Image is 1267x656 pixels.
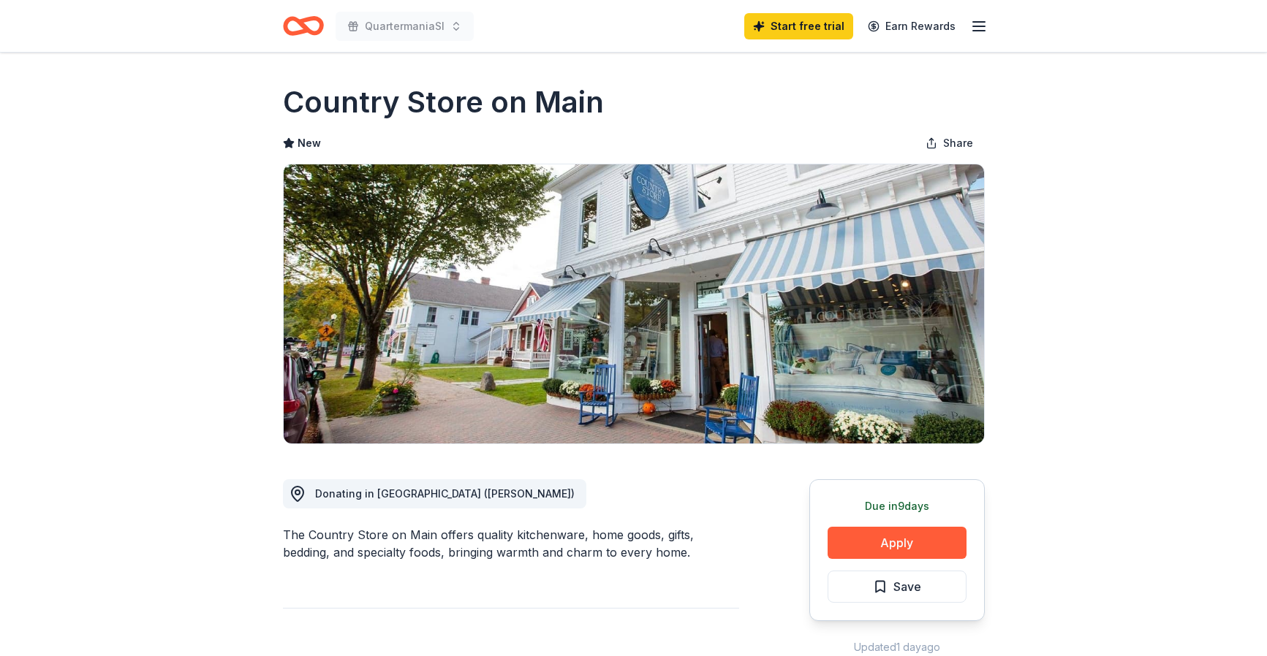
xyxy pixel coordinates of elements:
[298,134,321,152] span: New
[283,526,739,561] div: The Country Store on Main offers quality kitchenware, home goods, gifts, bedding, and specialty f...
[315,487,575,500] span: Donating in [GEOGRAPHIC_DATA] ([PERSON_NAME])
[914,129,985,158] button: Share
[943,134,973,152] span: Share
[744,13,853,39] a: Start free trial
[828,497,967,515] div: Due in 9 days
[809,638,985,656] div: Updated 1 day ago
[283,82,604,123] h1: Country Store on Main
[284,164,984,443] img: Image for Country Store on Main
[893,577,921,596] span: Save
[828,527,967,559] button: Apply
[365,18,445,35] span: QuartermaniaSI
[859,13,964,39] a: Earn Rewards
[828,571,967,603] button: Save
[336,12,474,41] button: QuartermaniaSI
[283,9,324,43] a: Home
